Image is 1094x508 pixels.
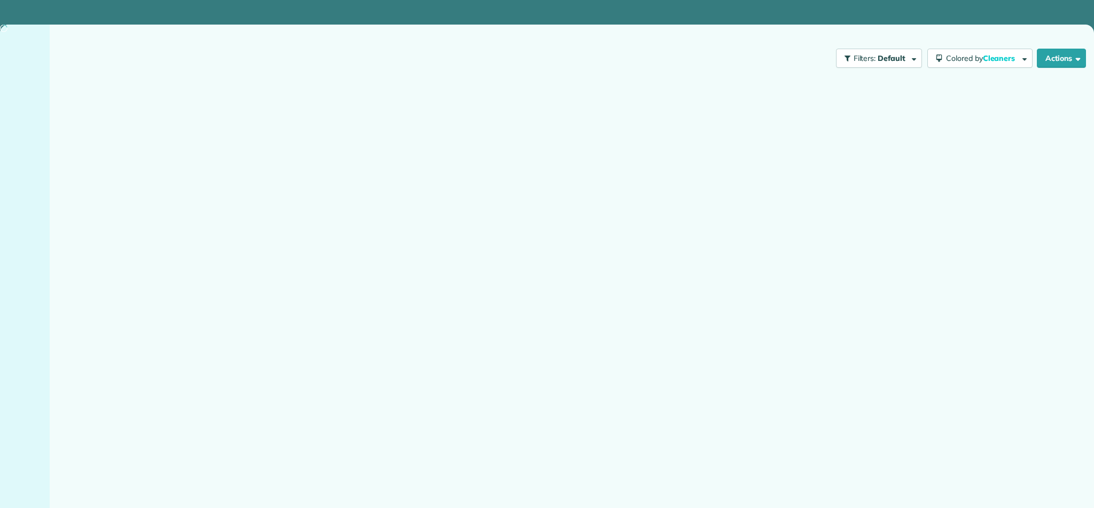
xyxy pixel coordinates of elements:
button: Colored byCleaners [927,49,1033,68]
a: Filters: Default [831,49,922,68]
button: Actions [1037,49,1086,68]
span: Filters: [854,53,876,63]
span: Colored by [946,53,1019,63]
span: Default [878,53,906,63]
span: Cleaners [983,53,1017,63]
button: Filters: Default [836,49,922,68]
